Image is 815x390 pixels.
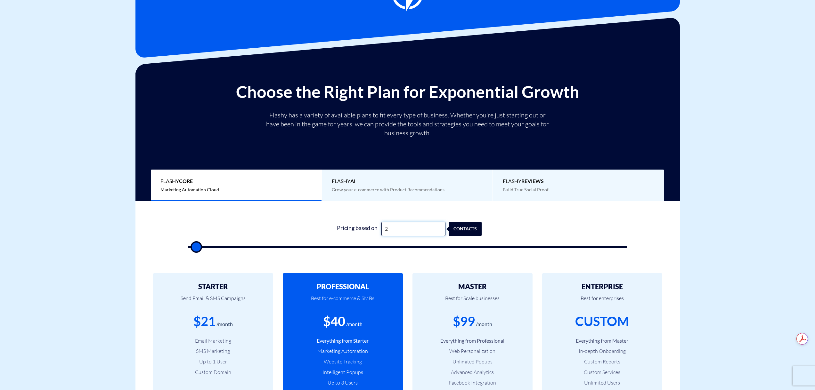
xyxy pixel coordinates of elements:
div: contacts [456,222,489,236]
li: Advanced Analytics [422,369,523,376]
p: Best for Scale businesses [422,291,523,312]
div: /month [476,321,492,328]
h2: MASTER [422,283,523,291]
span: Flashy [332,178,483,185]
div: $99 [453,312,475,330]
div: /month [346,321,363,328]
div: $40 [323,312,345,330]
div: Pricing based on [333,222,381,236]
h2: Choose the Right Plan for Exponential Growth [140,83,675,101]
div: CUSTOM [575,312,629,330]
p: Best for e-commerce & SMBs [292,291,393,312]
span: Grow your e-commerce with Product Recommendations [332,187,444,192]
h2: PROFESSIONAL [292,283,393,291]
li: Unlimited Popups [422,358,523,365]
div: $21 [193,312,216,330]
p: Flashy has a variety of available plans to fit every type of business. Whether you’re just starti... [264,111,552,138]
b: AI [350,178,355,184]
li: SMS Marketing [163,347,264,355]
div: /month [216,321,233,328]
li: Custom Domain [163,369,264,376]
b: REVIEWS [521,178,544,184]
li: In-depth Onboarding [552,347,653,355]
li: Website Tracking [292,358,393,365]
span: Marketing Automation Cloud [160,187,219,192]
li: Custom Reports [552,358,653,365]
span: Flashy [503,178,655,185]
li: Custom Services [552,369,653,376]
li: Everything from Master [552,337,653,345]
li: Unlimited Users [552,379,653,386]
li: Up to 1 User [163,358,264,365]
li: Web Personalization [422,347,523,355]
p: Send Email & SMS Campaigns [163,291,264,312]
h2: STARTER [163,283,264,291]
li: Facebook Integration [422,379,523,386]
li: Everything from Professional [422,337,523,345]
h2: ENTERPRISE [552,283,653,291]
span: Flashy [160,178,312,185]
p: Best for enterprises [552,291,653,312]
span: Build True Social Proof [503,187,549,192]
li: Email Marketing [163,337,264,345]
li: Marketing Automation [292,347,393,355]
li: Everything from Starter [292,337,393,345]
li: Up to 3 Users [292,379,393,386]
b: Core [179,178,193,184]
li: Intelligent Popups [292,369,393,376]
